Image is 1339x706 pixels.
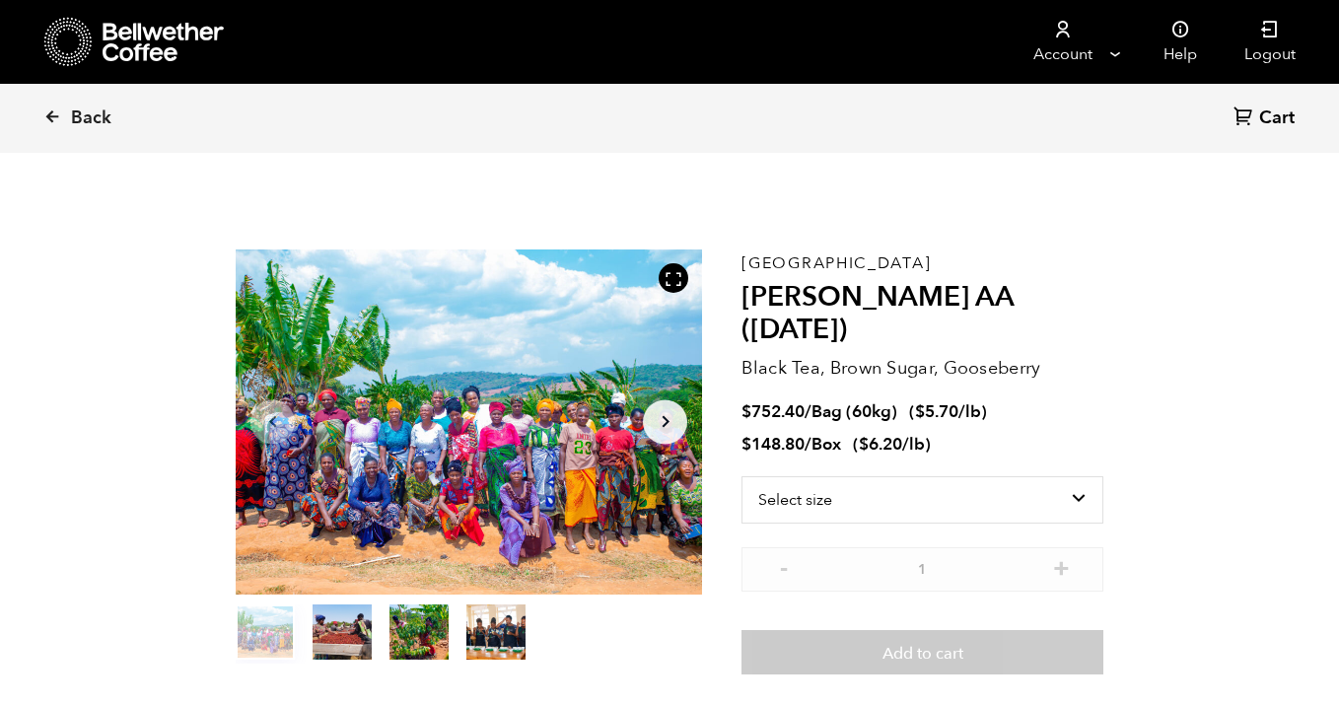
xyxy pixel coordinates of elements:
[811,400,897,423] span: Bag (60kg)
[1049,557,1074,577] button: +
[853,433,931,456] span: ( )
[741,400,751,423] span: $
[958,400,981,423] span: /lb
[811,433,841,456] span: Box
[741,630,1103,675] button: Add to cart
[909,400,987,423] span: ( )
[805,433,811,456] span: /
[71,106,111,130] span: Back
[741,433,805,456] bdi: 148.80
[1233,106,1300,132] a: Cart
[741,281,1103,347] h2: [PERSON_NAME] AA ([DATE])
[741,433,751,456] span: $
[1259,106,1295,130] span: Cart
[741,400,805,423] bdi: 752.40
[915,400,925,423] span: $
[805,400,811,423] span: /
[771,557,796,577] button: -
[902,433,925,456] span: /lb
[741,355,1103,382] p: Black Tea, Brown Sugar, Gooseberry
[859,433,902,456] bdi: 6.20
[859,433,869,456] span: $
[915,400,958,423] bdi: 5.70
